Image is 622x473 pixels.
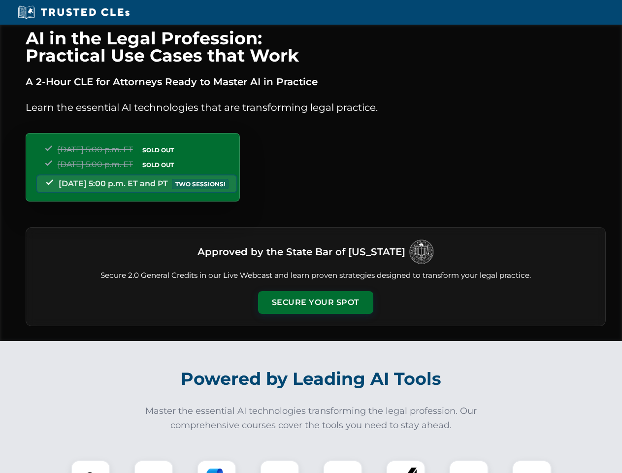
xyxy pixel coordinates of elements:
span: [DATE] 5:00 p.m. ET [58,160,133,169]
h2: Powered by Leading AI Tools [38,362,584,396]
p: Learn the essential AI technologies that are transforming legal practice. [26,100,606,115]
span: SOLD OUT [139,160,177,170]
h1: AI in the Legal Profession: Practical Use Cases that Work [26,30,606,64]
span: [DATE] 5:00 p.m. ET [58,145,133,154]
p: Master the essential AI technologies transforming the legal profession. Our comprehensive courses... [139,404,484,433]
p: A 2-Hour CLE for Attorneys Ready to Master AI in Practice [26,74,606,90]
img: Trusted CLEs [15,5,132,20]
img: Logo [409,239,434,264]
span: SOLD OUT [139,145,177,155]
button: Secure Your Spot [258,291,373,314]
p: Secure 2.0 General Credits in our Live Webcast and learn proven strategies designed to transform ... [38,270,593,281]
h3: Approved by the State Bar of [US_STATE] [197,243,405,261]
